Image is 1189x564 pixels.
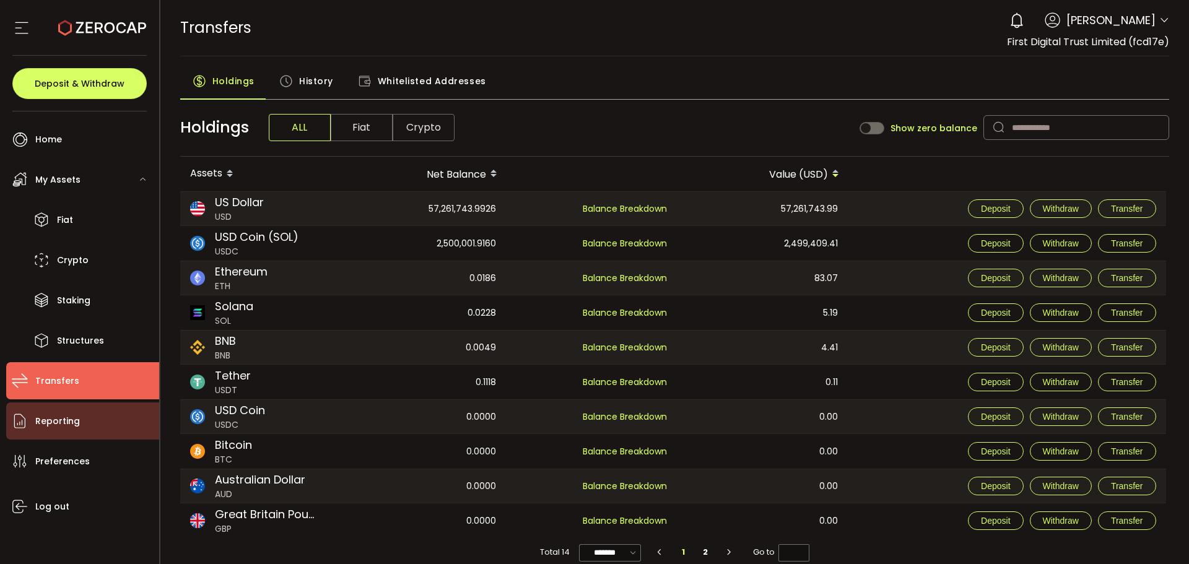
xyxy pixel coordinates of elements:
span: USD [215,210,264,223]
span: Deposit [981,481,1010,491]
span: Deposit [981,412,1010,422]
span: Deposit [981,377,1010,387]
div: 0.0228 [336,295,506,330]
span: BNB [215,332,236,349]
button: Transfer [1098,407,1156,426]
button: Deposit [968,477,1023,495]
span: Total 14 [540,544,570,561]
span: Structures [57,332,104,350]
span: Log out [35,498,69,516]
div: 57,261,743.99 [678,192,848,225]
button: Transfer [1098,511,1156,530]
span: Deposit [981,308,1010,318]
span: My Assets [35,171,81,189]
div: 83.07 [678,261,848,295]
span: Balance Breakdown [583,514,667,528]
div: 0.0049 [336,331,506,364]
span: Transfers [180,17,251,38]
span: Whitelisted Addresses [378,69,486,93]
div: 0.0000 [336,503,506,538]
button: Transfer [1098,373,1156,391]
span: BNB [215,349,236,362]
span: Crypto [57,251,89,269]
div: 0.00 [678,434,848,469]
span: USD Coin [215,402,265,419]
span: Deposit & Withdraw [35,79,124,88]
span: Transfer [1111,204,1143,214]
span: Crypto [393,114,455,141]
span: Reporting [35,412,80,430]
img: usdc_portfolio.svg [190,409,205,424]
span: Balance Breakdown [583,445,667,459]
span: Transfer [1111,412,1143,422]
button: Deposit & Withdraw [12,68,147,99]
span: Transfer [1111,273,1143,283]
button: Deposit [968,338,1023,357]
span: AUD [215,488,305,501]
span: Balance Breakdown [583,306,667,319]
div: 2,500,001.9160 [336,226,506,261]
span: Holdings [212,69,255,93]
span: Fiat [57,211,73,229]
img: bnb_bsc_portfolio.png [190,340,205,355]
img: usd_portfolio.svg [190,201,205,216]
div: 5.19 [678,295,848,330]
span: Transfer [1111,446,1143,456]
button: Transfer [1098,303,1156,322]
span: ETH [215,280,268,293]
span: GBP [215,523,315,536]
div: 0.0000 [336,400,506,433]
img: btc_portfolio.svg [190,444,205,459]
div: 0.0186 [336,261,506,295]
span: Withdraw [1043,238,1079,248]
span: Transfer [1111,238,1143,248]
span: Transfer [1111,377,1143,387]
span: Withdraw [1043,204,1079,214]
button: Withdraw [1030,303,1092,322]
span: Show zero balance [891,124,977,132]
span: USD Coin (SOL) [215,228,298,245]
button: Deposit [968,234,1023,253]
span: Go to [753,544,809,561]
span: Balance Breakdown [583,479,667,493]
span: Transfer [1111,481,1143,491]
button: Transfer [1098,269,1156,287]
button: Deposit [968,269,1023,287]
span: Deposit [981,446,1010,456]
span: [PERSON_NAME] [1066,12,1156,28]
button: Withdraw [1030,269,1092,287]
span: Preferences [35,453,90,471]
span: Great Britain Pound [215,506,315,523]
span: ALL [269,114,331,141]
span: Balance Breakdown [583,272,667,284]
img: eth_portfolio.svg [190,271,205,285]
span: Deposit [981,238,1010,248]
span: Deposit [981,273,1010,283]
iframe: Chat Widget [1127,505,1189,564]
button: Transfer [1098,234,1156,253]
span: Transfers [35,372,79,390]
span: Holdings [180,116,249,139]
span: US Dollar [215,194,264,210]
span: Withdraw [1043,377,1079,387]
button: Deposit [968,442,1023,461]
span: Withdraw [1043,516,1079,526]
span: Transfer [1111,308,1143,318]
div: 57,261,743.9926 [336,192,506,225]
span: Withdraw [1043,481,1079,491]
span: USDC [215,245,298,258]
div: 0.1118 [336,365,506,399]
div: 0.00 [678,469,848,503]
div: 0.00 [678,503,848,538]
div: Assets [180,163,336,184]
button: Withdraw [1030,477,1092,495]
span: First Digital Trust Limited (fcd17e) [1007,35,1169,49]
span: SOL [215,315,253,328]
span: Australian Dollar [215,471,305,488]
button: Transfer [1098,477,1156,495]
button: Withdraw [1030,511,1092,530]
span: Tether [215,367,251,384]
button: Deposit [968,303,1023,322]
div: 4.41 [678,331,848,364]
